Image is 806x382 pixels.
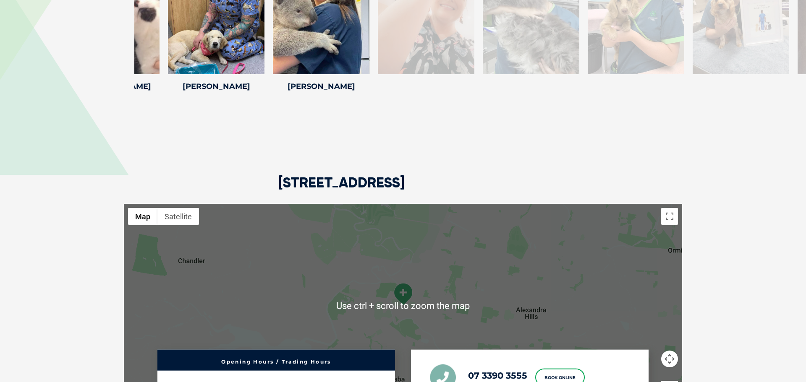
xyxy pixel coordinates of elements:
[468,371,527,381] a: 07 3390 3555
[128,208,157,225] button: Show street map
[661,208,678,225] button: Toggle fullscreen view
[273,83,369,90] h4: [PERSON_NAME]
[157,208,199,225] button: Show satellite imagery
[168,83,264,90] h4: [PERSON_NAME]
[278,176,405,204] h2: [STREET_ADDRESS]
[162,359,391,364] h6: Opening Hours / Trading Hours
